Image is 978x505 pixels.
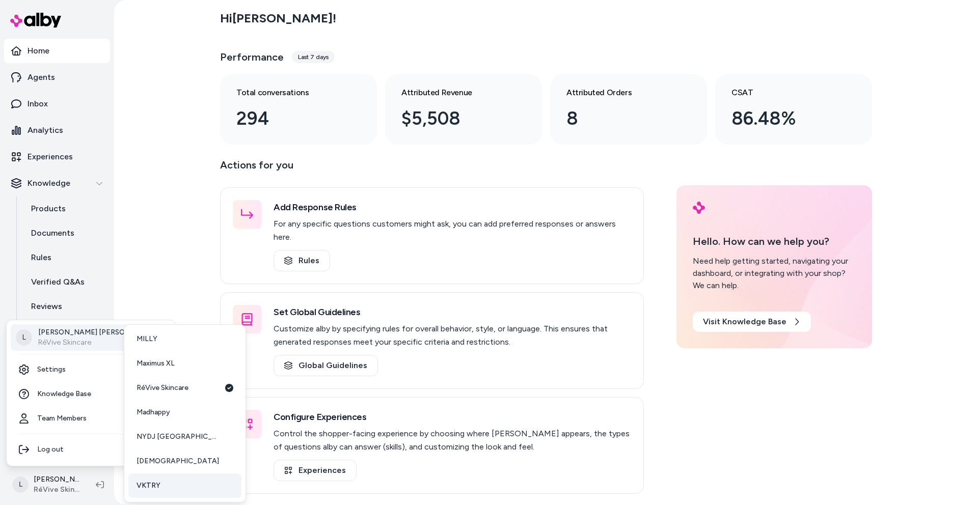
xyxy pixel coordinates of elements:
[38,338,158,348] p: RéVive Skincare
[137,481,160,491] span: VKTRY
[137,407,170,417] span: Madhappy
[38,327,158,338] p: [PERSON_NAME] [PERSON_NAME]
[11,437,171,462] div: Log out
[137,334,157,344] span: MILLY
[37,389,91,399] span: Knowledge Base
[137,358,175,369] span: Maximus XL
[16,329,32,346] span: L
[11,357,171,382] a: Settings
[137,432,220,442] span: NYDJ [GEOGRAPHIC_DATA]
[137,456,219,466] span: [DEMOGRAPHIC_DATA]
[137,383,188,393] span: RéVive Skincare
[11,406,171,431] a: Team Members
